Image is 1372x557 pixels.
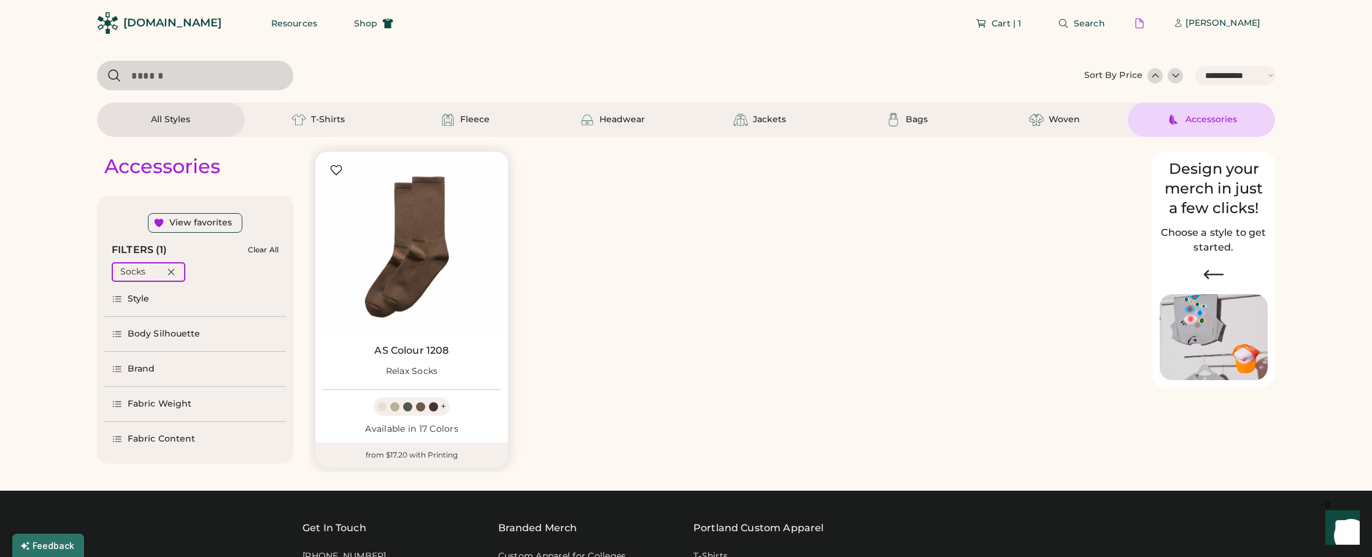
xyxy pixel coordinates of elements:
[992,19,1021,28] span: Cart | 1
[128,363,155,375] div: Brand
[441,400,446,413] div: +
[151,114,190,126] div: All Styles
[580,112,595,127] img: Headwear Icon
[123,15,222,31] div: [DOMAIN_NAME]
[354,19,377,28] span: Shop
[599,114,645,126] div: Headwear
[248,246,279,254] div: Clear All
[120,266,145,278] div: Socks
[112,243,168,257] div: FILTERS (1)
[498,521,577,536] div: Branded Merch
[906,114,928,126] div: Bags
[315,443,508,467] div: from $17.20 with Printing
[104,154,220,179] div: Accessories
[1074,19,1105,28] span: Search
[128,293,150,305] div: Style
[1185,114,1237,126] div: Accessories
[1160,225,1268,255] h2: Choose a style to get started.
[169,217,232,229] div: View favorites
[1029,112,1044,127] img: Woven Icon
[1049,114,1080,126] div: Woven
[97,12,118,34] img: Rendered Logo - Screens
[1166,112,1181,127] img: Accessories Icon
[460,114,490,126] div: Fleece
[753,114,786,126] div: Jackets
[128,398,191,410] div: Fabric Weight
[323,159,501,337] img: AS Colour 1208 Relax Socks
[303,521,366,536] div: Get In Touch
[1160,294,1268,381] img: Image of Lisa Congdon Eye Print on T-Shirt and Hat
[961,11,1036,36] button: Cart | 1
[339,11,408,36] button: Shop
[693,521,823,536] a: Portland Custom Apparel
[441,112,455,127] img: Fleece Icon
[256,11,332,36] button: Resources
[1314,502,1366,555] iframe: Front Chat
[291,112,306,127] img: T-Shirts Icon
[1084,69,1143,82] div: Sort By Price
[733,112,748,127] img: Jackets Icon
[886,112,901,127] img: Bags Icon
[1185,17,1260,29] div: [PERSON_NAME]
[311,114,345,126] div: T-Shirts
[128,433,195,445] div: Fabric Content
[1160,159,1268,218] div: Design your merch in just a few clicks!
[374,345,449,357] a: AS Colour 1208
[1043,11,1120,36] button: Search
[386,365,438,378] div: Relax Socks
[323,423,501,435] div: Available in 17 Colors
[128,328,201,340] div: Body Silhouette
